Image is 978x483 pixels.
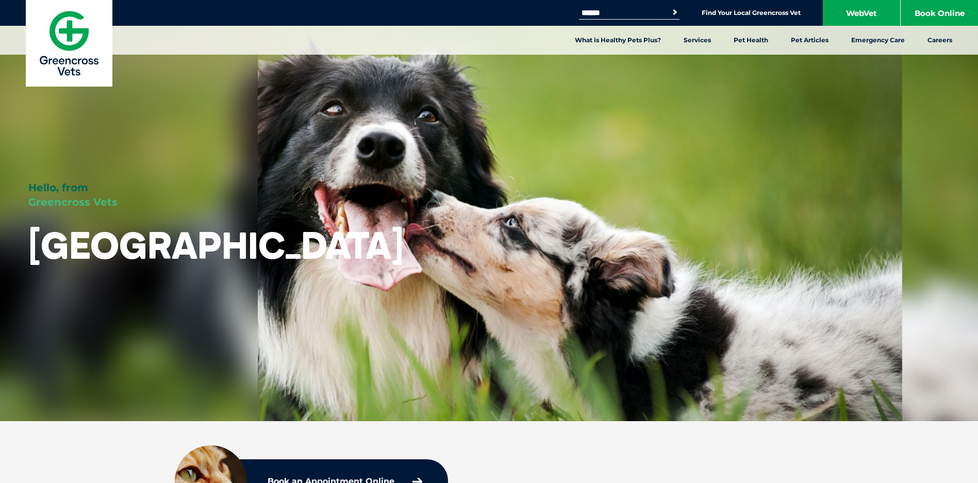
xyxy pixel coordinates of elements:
a: What is Healthy Pets Plus? [563,26,672,55]
a: Services [672,26,722,55]
span: Greencross Vets [28,196,118,208]
a: Careers [916,26,964,55]
span: Hello, from [28,181,88,194]
a: Pet Articles [780,26,840,55]
button: Search [670,7,680,18]
a: Find Your Local Greencross Vet [702,9,801,17]
h1: [GEOGRAPHIC_DATA] [28,225,404,265]
a: Emergency Care [840,26,916,55]
a: Pet Health [722,26,780,55]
